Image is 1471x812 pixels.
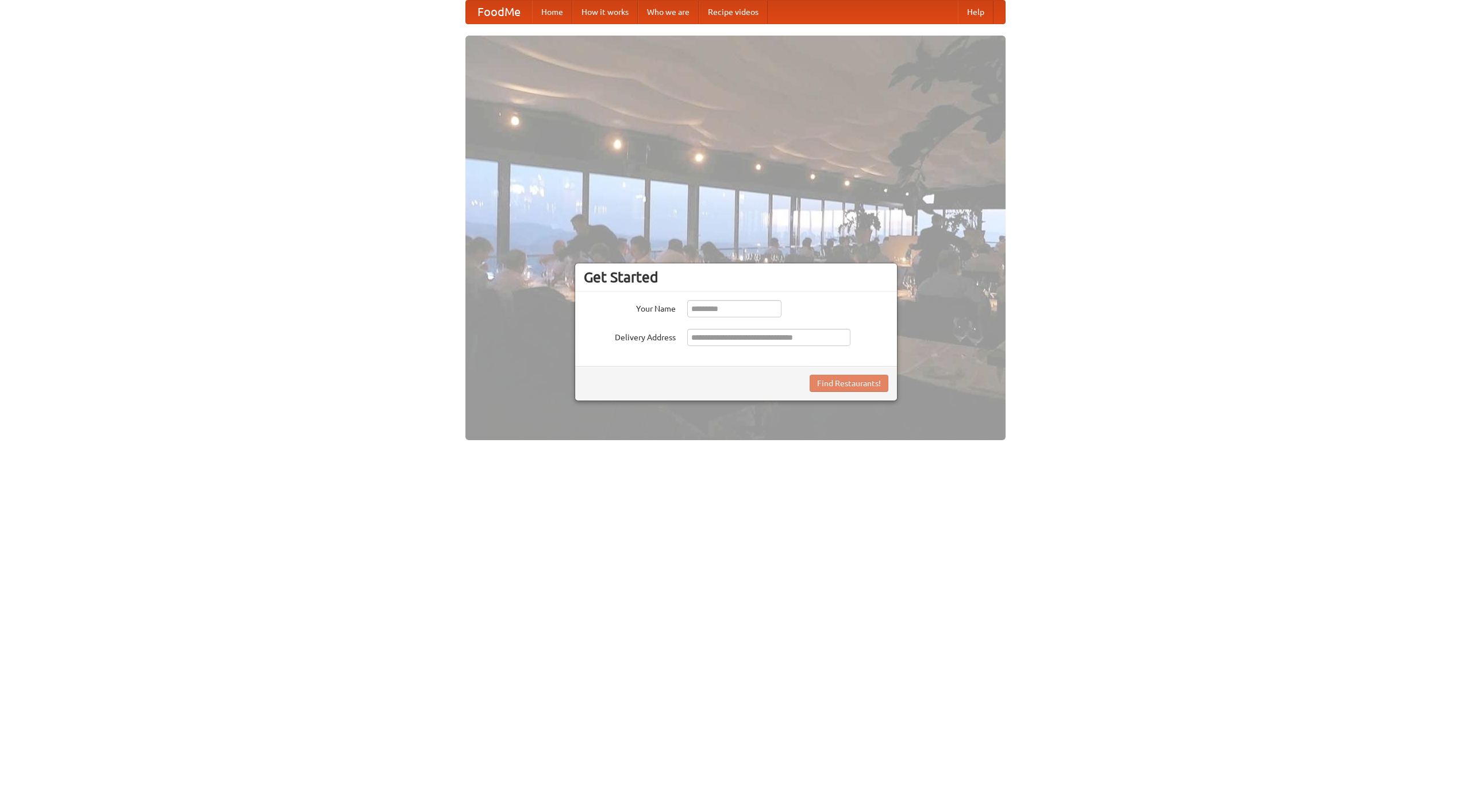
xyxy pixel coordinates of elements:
label: Delivery Address [584,329,676,343]
a: FoodMe [466,1,532,24]
a: Help [958,1,993,24]
h3: Get Started [584,269,888,286]
button: Find Restaurants! [810,375,888,392]
a: Who we are [638,1,699,24]
a: Home [532,1,572,24]
a: Recipe videos [699,1,768,24]
label: Your Name [584,300,676,314]
a: How it works [572,1,638,24]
